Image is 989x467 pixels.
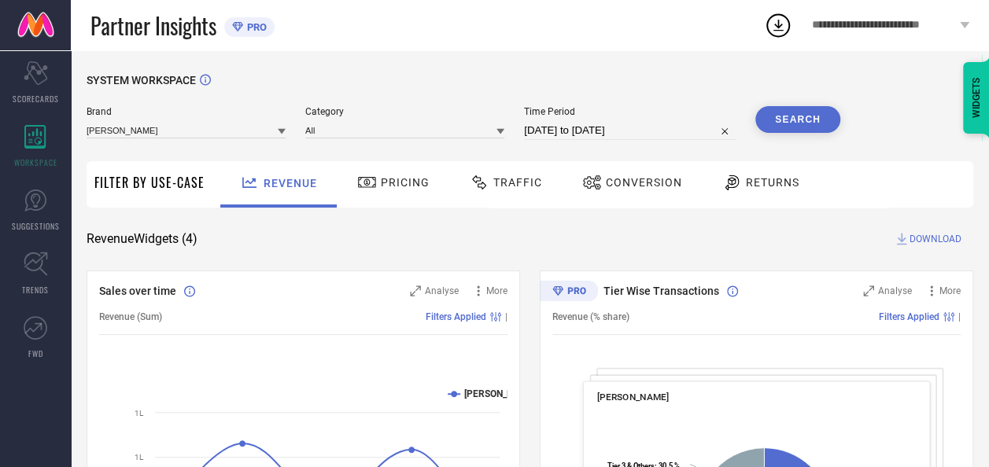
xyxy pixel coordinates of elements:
span: SYSTEM WORKSPACE [87,74,196,86]
span: Revenue (% share) [552,311,629,322]
span: Pricing [381,176,430,189]
div: Premium [540,281,598,304]
span: WORKSPACE [14,156,57,168]
span: TRENDS [22,284,49,296]
span: Tier Wise Transactions [603,285,719,297]
span: | [958,311,961,322]
span: Brand [87,106,286,117]
span: Conversion [606,176,682,189]
button: Search [755,106,840,133]
span: Filters Applied [426,311,486,322]
svg: Zoom [410,285,421,296]
span: Time Period [524,106,736,117]
span: Partner Insights [90,9,216,42]
svg: Zoom [863,285,874,296]
span: Revenue (Sum) [99,311,162,322]
span: Returns [746,176,799,189]
span: SUGGESTIONS [12,220,60,232]
span: Analyse [878,285,912,296]
span: More [486,285,507,296]
span: SCORECARDS [13,93,59,105]
span: Filter By Use-Case [94,173,205,192]
span: Revenue Widgets ( 4 ) [87,231,197,247]
span: Category [305,106,504,117]
text: 1L [135,453,144,461]
span: Revenue [264,177,317,189]
span: Traffic [493,176,542,189]
span: More [939,285,961,296]
span: Filters Applied [879,311,939,322]
span: DOWNLOAD [910,231,961,247]
span: Sales over time [99,285,176,297]
text: [PERSON_NAME] [464,388,536,399]
input: Select time period [524,121,736,140]
span: | [505,311,507,322]
span: Analyse [425,285,459,296]
div: Open download list [764,11,792,39]
span: FWD [28,347,43,359]
span: [PERSON_NAME] [597,392,669,403]
span: PRO [243,21,267,33]
text: 1L [135,409,144,417]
